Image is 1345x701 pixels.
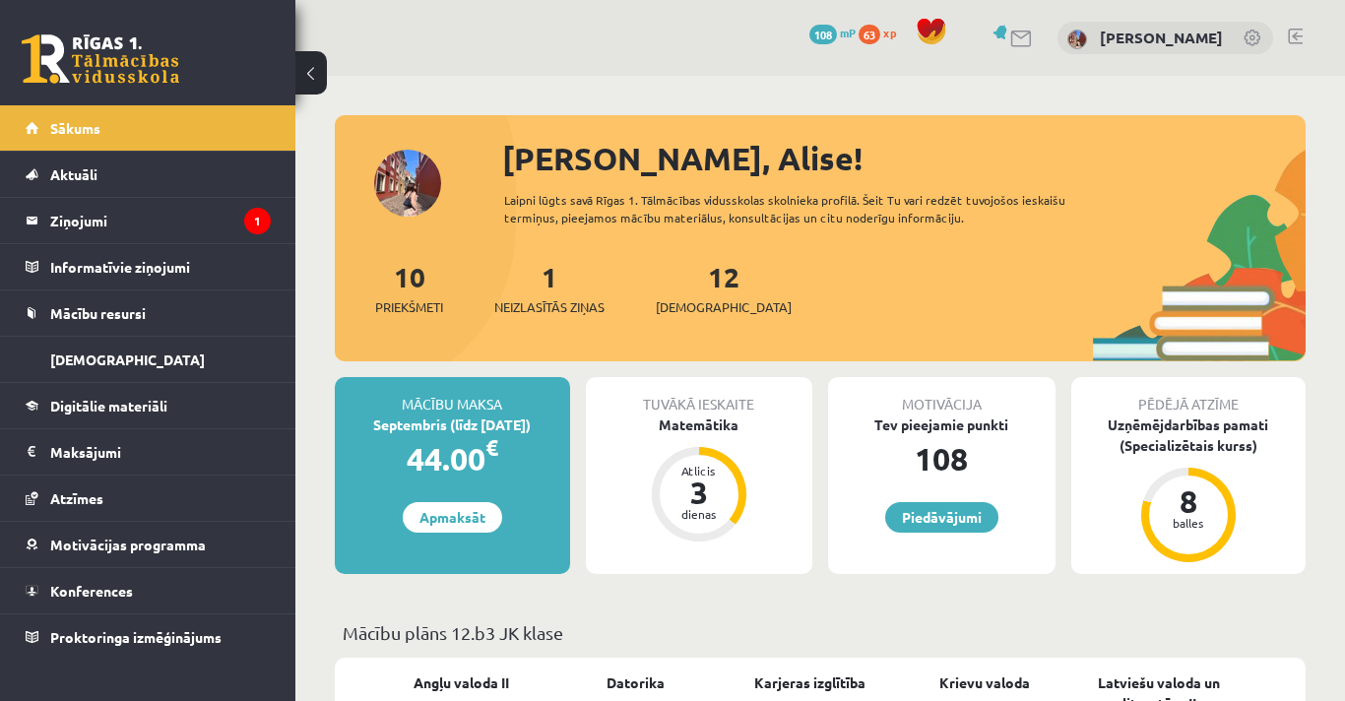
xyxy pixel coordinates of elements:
[883,25,896,40] span: xp
[494,259,605,317] a: 1Neizlasītās ziņas
[26,105,271,151] a: Sākums
[885,502,998,533] a: Piedāvājumi
[50,165,97,183] span: Aktuāli
[754,672,865,693] a: Karjeras izglītība
[50,198,271,243] legend: Ziņojumi
[809,25,837,44] span: 108
[50,397,167,414] span: Digitālie materiāli
[656,297,792,317] span: [DEMOGRAPHIC_DATA]
[1071,377,1307,414] div: Pēdējā atzīme
[859,25,880,44] span: 63
[502,135,1306,182] div: [PERSON_NAME], Alise!
[840,25,856,40] span: mP
[50,628,222,646] span: Proktoringa izmēģinājums
[50,304,146,322] span: Mācību resursi
[494,297,605,317] span: Neizlasītās ziņas
[1159,517,1218,529] div: balles
[26,383,271,428] a: Digitālie materiāli
[26,244,271,289] a: Informatīvie ziņojumi
[485,433,498,462] span: €
[26,290,271,336] a: Mācību resursi
[859,25,906,40] a: 63 xp
[50,119,100,137] span: Sākums
[335,377,570,414] div: Mācību maksa
[375,297,443,317] span: Priekšmeti
[1100,28,1223,47] a: [PERSON_NAME]
[670,465,729,477] div: Atlicis
[26,337,271,382] a: [DEMOGRAPHIC_DATA]
[335,414,570,435] div: Septembris (līdz [DATE])
[1071,414,1307,565] a: Uzņēmējdarbības pamati (Specializētais kurss) 8 balles
[670,508,729,520] div: dienas
[586,377,813,414] div: Tuvākā ieskaite
[1071,414,1307,456] div: Uzņēmējdarbības pamati (Specializētais kurss)
[50,582,133,600] span: Konferences
[939,672,1030,693] a: Krievu valoda
[828,435,1056,482] div: 108
[244,208,271,234] i: 1
[50,489,103,507] span: Atzīmes
[26,152,271,197] a: Aktuāli
[375,259,443,317] a: 10Priekšmeti
[22,34,179,84] a: Rīgas 1. Tālmācības vidusskola
[656,259,792,317] a: 12[DEMOGRAPHIC_DATA]
[26,198,271,243] a: Ziņojumi1
[26,614,271,660] a: Proktoringa izmēģinājums
[504,191,1087,226] div: Laipni lūgts savā Rīgas 1. Tālmācības vidusskolas skolnieka profilā. Šeit Tu vari redzēt tuvojošo...
[403,502,502,533] a: Apmaksāt
[26,568,271,613] a: Konferences
[50,429,271,475] legend: Maksājumi
[335,435,570,482] div: 44.00
[414,672,509,693] a: Angļu valoda II
[1159,485,1218,517] div: 8
[1067,30,1087,49] img: Alise Veženkova
[670,477,729,508] div: 3
[828,377,1056,414] div: Motivācija
[50,350,205,368] span: [DEMOGRAPHIC_DATA]
[26,476,271,521] a: Atzīmes
[50,244,271,289] legend: Informatīvie ziņojumi
[26,522,271,567] a: Motivācijas programma
[586,414,813,544] a: Matemātika Atlicis 3 dienas
[607,672,665,693] a: Datorika
[828,414,1056,435] div: Tev pieejamie punkti
[343,619,1298,646] p: Mācību plāns 12.b3 JK klase
[50,536,206,553] span: Motivācijas programma
[26,429,271,475] a: Maksājumi
[586,414,813,435] div: Matemātika
[809,25,856,40] a: 108 mP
